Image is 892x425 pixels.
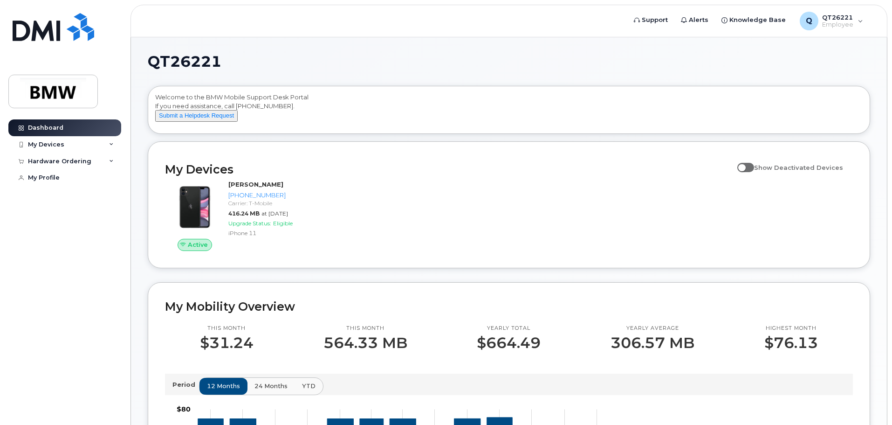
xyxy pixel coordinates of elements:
div: Carrier: T-Mobile [228,199,325,207]
p: This month [200,325,254,332]
button: Submit a Helpdesk Request [155,110,238,122]
a: Submit a Helpdesk Request [155,111,238,119]
p: $76.13 [764,334,818,351]
p: $664.49 [477,334,541,351]
p: Highest month [764,325,818,332]
p: 306.57 MB [611,334,694,351]
p: 564.33 MB [323,334,407,351]
img: iPhone_11.jpg [172,185,217,230]
span: 24 months [254,382,288,390]
div: iPhone 11 [228,229,325,237]
span: Active [188,240,208,249]
p: This month [323,325,407,332]
h2: My Mobility Overview [165,300,853,314]
h2: My Devices [165,162,733,176]
span: Eligible [273,220,293,227]
p: Period [172,380,199,389]
p: Yearly average [611,325,694,332]
div: [PHONE_NUMBER] [228,191,325,200]
span: Upgrade Status: [228,220,271,227]
input: Show Deactivated Devices [737,159,745,166]
tspan: $80 [177,405,191,413]
strong: [PERSON_NAME] [228,181,283,188]
a: Active[PERSON_NAME][PHONE_NUMBER]Carrier: T-Mobile416.24 MBat [DATE]Upgrade Status:EligibleiPhone 11 [165,180,329,251]
span: Show Deactivated Devices [754,164,843,171]
div: Welcome to the BMW Mobile Support Desk Portal If you need assistance, call [PHONE_NUMBER]. [155,93,863,130]
span: at [DATE] [261,210,288,217]
span: 416.24 MB [228,210,260,217]
span: QT26221 [148,55,221,69]
span: YTD [302,382,316,390]
p: Yearly total [477,325,541,332]
iframe: Messenger Launcher [851,384,885,418]
p: $31.24 [200,334,254,351]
